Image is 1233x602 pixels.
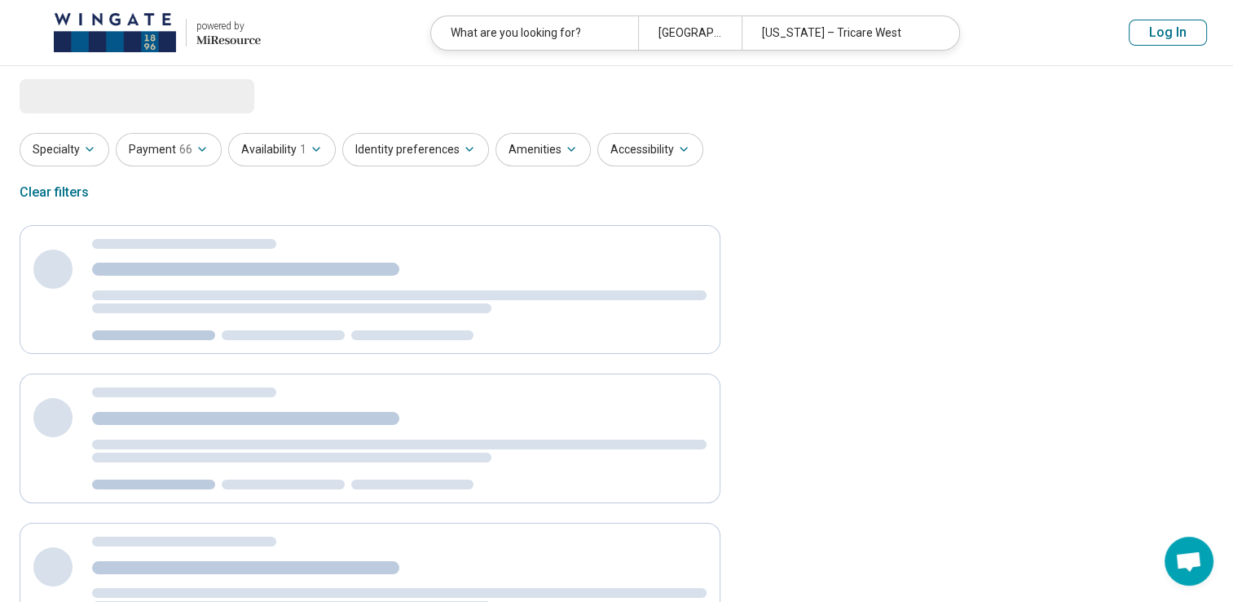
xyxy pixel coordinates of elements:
[1165,537,1213,586] div: Open chat
[20,79,156,112] span: Loading...
[638,16,742,50] div: [GEOGRAPHIC_DATA], [GEOGRAPHIC_DATA]
[1129,20,1207,46] button: Log In
[597,133,703,166] button: Accessibility
[116,133,222,166] button: Payment66
[342,133,489,166] button: Identity preferences
[300,141,306,158] span: 1
[20,133,109,166] button: Specialty
[431,16,638,50] div: What are you looking for?
[742,16,949,50] div: [US_STATE] – Tricare West
[228,133,336,166] button: Availability1
[26,13,261,52] a: Wingate Universitypowered by
[54,13,176,52] img: Wingate University
[495,133,591,166] button: Amenities
[179,141,192,158] span: 66
[196,19,261,33] div: powered by
[20,173,89,212] div: Clear filters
